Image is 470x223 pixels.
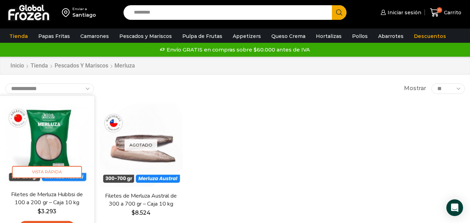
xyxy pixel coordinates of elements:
[404,85,426,93] span: Mostrar
[349,30,371,43] a: Pollos
[411,30,449,43] a: Descuentos
[72,7,96,11] div: Enviar a
[179,30,226,43] a: Pulpa de Frutas
[125,139,157,151] p: Agotado
[38,208,41,215] span: $
[132,209,135,216] span: $
[62,7,72,18] img: address-field-icon.svg
[379,6,421,19] a: Iniciar sesión
[10,62,24,70] a: Inicio
[103,192,178,208] a: Filetes de Merluza Austral de 300 a 700 gr – Caja 10 kg
[428,5,463,21] a: 0 Carrito
[229,30,264,43] a: Appetizers
[132,209,151,216] bdi: 8.524
[268,30,309,43] a: Queso Crema
[446,199,463,216] div: Open Intercom Messenger
[72,11,96,18] div: Santiago
[54,62,109,70] a: Pescados y Mariscos
[10,62,135,70] nav: Breadcrumb
[116,30,175,43] a: Pescados y Mariscos
[9,190,85,207] a: Filetes de Merluza Hubbsi de 100 a 200 gr – Caja 10 kg
[375,30,407,43] a: Abarrotes
[30,62,48,70] a: Tienda
[5,83,94,94] select: Pedido de la tienda
[6,30,31,43] a: Tienda
[386,9,421,16] span: Iniciar sesión
[35,30,73,43] a: Papas Fritas
[114,62,135,69] h1: Merluza
[77,30,112,43] a: Camarones
[437,7,442,13] span: 0
[12,166,82,178] span: Vista Rápida
[312,30,345,43] a: Hortalizas
[38,208,56,215] bdi: 3.293
[442,9,461,16] span: Carrito
[332,5,346,20] button: Search button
